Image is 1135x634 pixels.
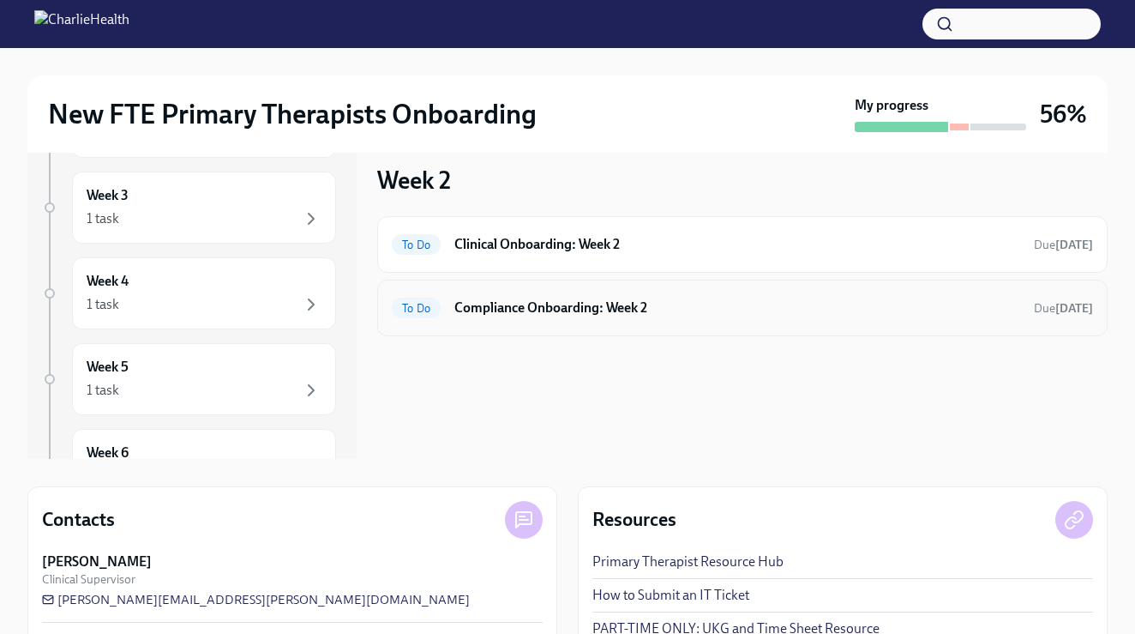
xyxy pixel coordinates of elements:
[42,591,470,608] a: [PERSON_NAME][EMAIL_ADDRESS][PERSON_NAME][DOMAIN_NAME]
[1034,238,1093,252] span: Due
[592,586,749,605] a: How to Submit an IT Ticket
[87,444,129,462] h6: Week 6
[42,507,115,533] h4: Contacts
[87,186,129,205] h6: Week 3
[855,96,928,115] strong: My progress
[1055,301,1093,316] strong: [DATE]
[392,231,1093,258] a: To DoClinical Onboarding: Week 2Due[DATE]
[87,272,129,291] h6: Week 4
[454,299,1020,317] h6: Compliance Onboarding: Week 2
[41,172,336,244] a: Week 31 task
[42,552,152,571] strong: [PERSON_NAME]
[87,209,119,228] div: 1 task
[592,552,784,571] a: Primary Therapist Resource Hub
[41,343,336,415] a: Week 51 task
[377,165,451,196] h3: Week 2
[34,10,129,38] img: CharlieHealth
[41,429,336,501] a: Week 6
[42,571,135,588] span: Clinical Supervisor
[1034,237,1093,253] span: August 30th, 2025 10:00
[1055,238,1093,252] strong: [DATE]
[592,507,676,533] h4: Resources
[1040,99,1087,130] h3: 56%
[1034,301,1093,316] span: Due
[48,97,537,131] h2: New FTE Primary Therapists Onboarding
[87,358,129,377] h6: Week 5
[87,295,119,314] div: 1 task
[1034,300,1093,317] span: August 30th, 2025 10:00
[41,257,336,329] a: Week 41 task
[392,239,441,251] span: To Do
[454,235,1020,254] h6: Clinical Onboarding: Week 2
[392,294,1093,322] a: To DoCompliance Onboarding: Week 2Due[DATE]
[392,302,441,315] span: To Do
[87,381,119,400] div: 1 task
